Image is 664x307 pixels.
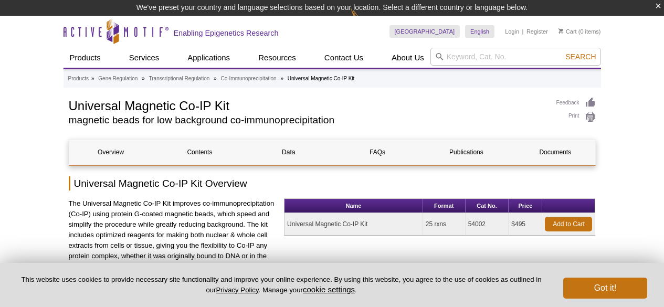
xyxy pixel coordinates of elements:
[423,213,466,236] td: 25 rxns
[252,48,302,68] a: Resources
[284,213,423,236] td: Universal Magnetic Co-IP Kit
[280,76,283,81] li: »
[545,217,592,231] a: Add to Cart
[181,48,236,68] a: Applications
[465,25,494,38] a: English
[556,111,596,123] a: Print
[335,140,419,165] a: FAQs
[423,199,466,213] th: Format
[563,278,647,299] button: Got it!
[214,76,217,81] li: »
[522,25,524,38] li: |
[389,25,460,38] a: [GEOGRAPHIC_DATA]
[509,199,542,213] th: Price
[466,213,509,236] td: 54002
[385,48,430,68] a: About Us
[17,275,546,295] p: This website uses cookies to provide necessary site functionality and improve your online experie...
[558,28,577,35] a: Cart
[247,140,330,165] a: Data
[149,74,210,83] a: Transcriptional Regulation
[351,8,378,33] img: Change Here
[123,48,166,68] a: Services
[142,76,145,81] li: »
[558,25,601,38] li: (0 items)
[69,198,277,272] p: The Universal Magnetic Co-IP Kit improves co-immunoprecipitation (Co-IP) using protein G-coated m...
[91,76,94,81] li: »
[158,140,241,165] a: Contents
[425,140,508,165] a: Publications
[69,97,546,113] h1: Universal Magnetic Co-IP Kit
[69,176,596,190] h2: Universal Magnetic Co-IP Kit Overview
[284,199,423,213] th: Name
[430,48,601,66] input: Keyword, Cat. No.
[303,285,355,294] button: cookie settings
[509,213,542,236] td: $495
[216,286,258,294] a: Privacy Policy
[556,97,596,109] a: Feedback
[318,48,370,68] a: Contact Us
[565,52,596,61] span: Search
[513,140,597,165] a: Documents
[558,28,563,34] img: Your Cart
[69,115,546,125] h2: magnetic beads for low background co-immunoprecipitation
[466,199,509,213] th: Cat No.
[526,28,548,35] a: Register
[68,74,89,83] a: Products
[288,76,355,81] li: Universal Magnetic Co-IP Kit
[220,74,276,83] a: Co-Immunoprecipitation
[562,52,599,61] button: Search
[64,48,107,68] a: Products
[174,28,279,38] h2: Enabling Epigenetics Research
[505,28,519,35] a: Login
[69,140,153,165] a: Overview
[98,74,138,83] a: Gene Regulation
